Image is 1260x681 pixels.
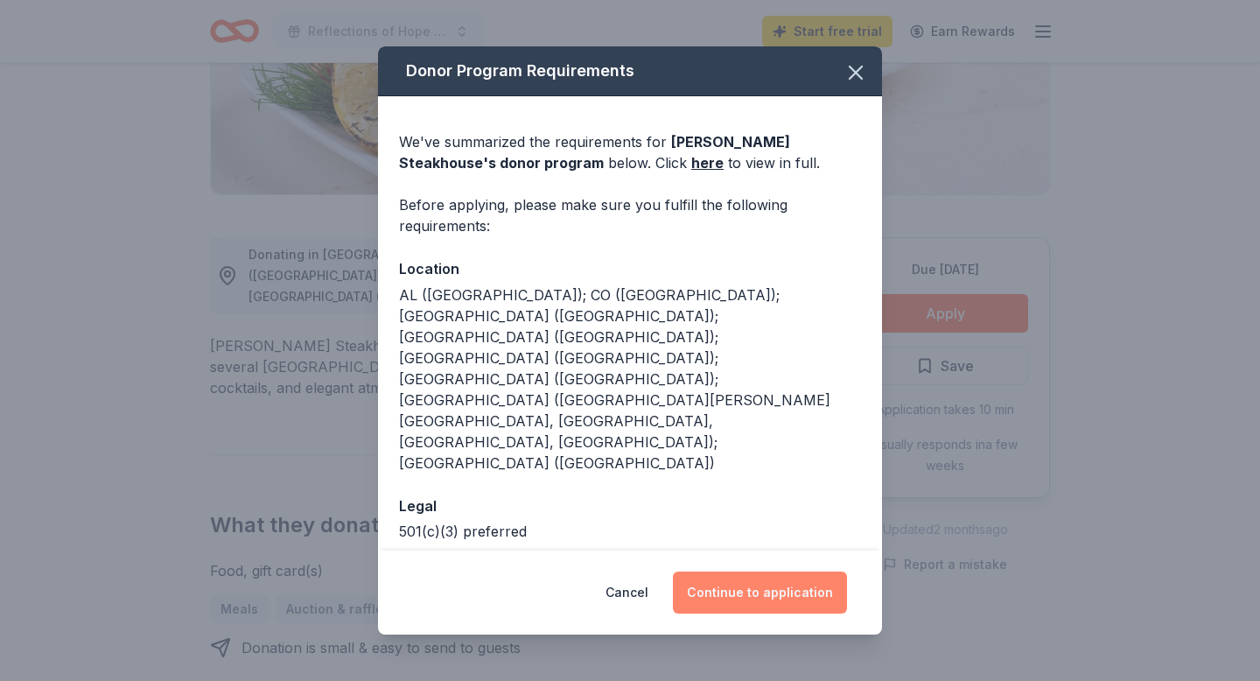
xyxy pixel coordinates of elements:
div: Donor Program Requirements [378,46,882,96]
div: Before applying, please make sure you fulfill the following requirements: [399,194,861,236]
a: here [691,152,724,173]
div: AL ([GEOGRAPHIC_DATA]); CO ([GEOGRAPHIC_DATA]); [GEOGRAPHIC_DATA] ([GEOGRAPHIC_DATA]); [GEOGRAPHI... [399,284,861,474]
div: Legal [399,495,861,517]
button: Continue to application [673,572,847,614]
div: We've summarized the requirements for below. Click to view in full. [399,131,861,173]
div: Location [399,257,861,280]
button: Cancel [605,572,648,614]
div: 501(c)(3) preferred [399,521,861,542]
